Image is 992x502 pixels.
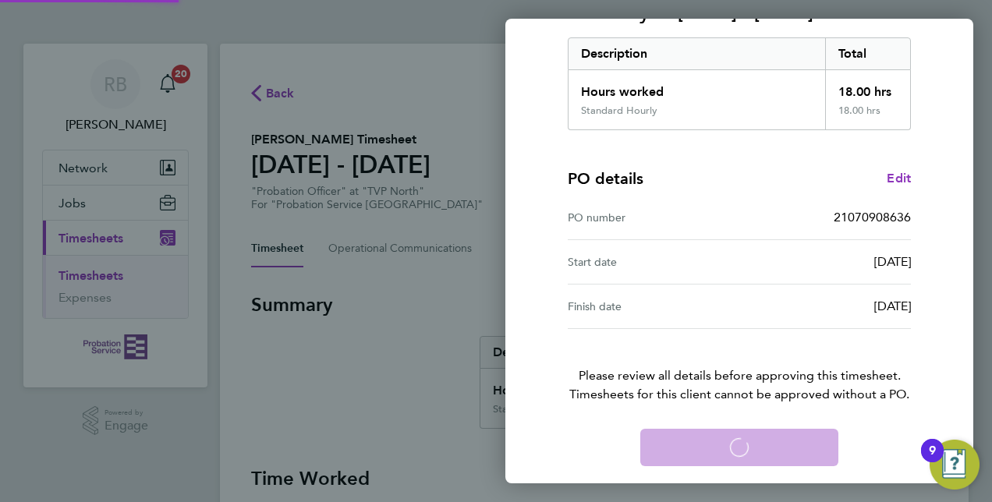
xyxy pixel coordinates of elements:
div: 18.00 hrs [825,70,911,104]
div: Total [825,38,911,69]
span: 21070908636 [834,210,911,224]
span: Timesheets for this client cannot be approved without a PO. [549,385,930,404]
div: PO number [568,208,739,227]
div: Description [569,38,825,69]
div: Summary of 22 - 28 Sep 2025 [568,37,911,130]
button: Open Resource Center, 9 new notifications [930,440,980,490]
div: 9 [929,451,936,471]
div: Standard Hourly [581,104,657,117]
div: Finish date [568,297,739,316]
span: Edit [887,171,911,186]
h4: PO details [568,168,643,189]
div: [DATE] [739,297,911,316]
div: [DATE] [739,253,911,271]
div: 18.00 hrs [825,104,911,129]
div: Hours worked [569,70,825,104]
a: Edit [887,169,911,188]
div: Start date [568,253,739,271]
p: Please review all details before approving this timesheet. [549,329,930,404]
